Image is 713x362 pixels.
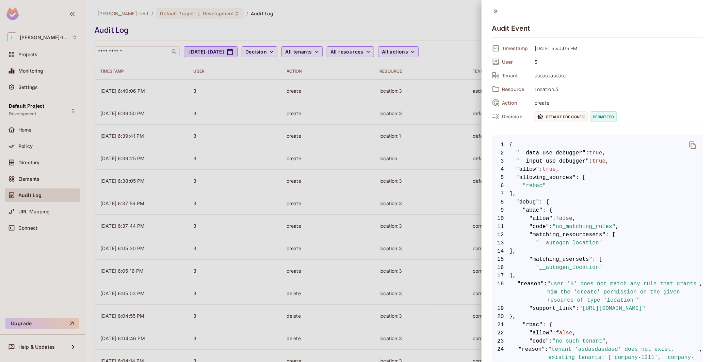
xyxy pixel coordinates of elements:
span: "allow" [516,165,539,174]
span: 13 [492,239,509,247]
span: : [586,149,589,157]
span: asdasdasdasd [531,71,703,79]
span: : [ [576,174,586,182]
span: true [543,165,556,174]
span: "[URL][DOMAIN_NAME]" [579,304,646,313]
span: "allow" [530,214,553,223]
span: 10 [492,214,509,223]
span: "reason" [517,280,544,304]
span: [DATE] 6:40:06 PM [531,44,703,52]
span: create [531,99,703,107]
span: "matching_resourcesets" [530,231,606,239]
span: : [553,214,556,223]
span: 3 [492,157,509,165]
span: 21 [492,321,509,329]
span: 1 [492,141,509,149]
span: 12 [492,231,509,239]
span: Default PDP config [535,111,588,122]
span: Decision [502,113,529,120]
span: 8 [492,198,509,206]
span: : [544,280,547,304]
span: 11 [492,223,509,231]
span: , [602,149,606,157]
span: "no_such_tenant" [553,337,606,345]
span: , [572,329,576,337]
span: : [553,329,556,337]
span: permitted [591,111,617,122]
span: 6 [492,182,509,190]
span: "__data_use_debugger" [516,149,586,157]
span: ], [492,190,703,198]
span: 16 [492,263,509,272]
span: true [589,149,602,157]
span: Tenant [502,72,529,79]
span: "debug" [516,198,539,206]
span: false [556,329,573,337]
span: 20 [492,313,509,321]
span: : [549,223,553,231]
span: , [556,165,560,174]
span: false [556,214,573,223]
span: "user '3' does not match any rule that grants him the 'create' permission on the given resource o... [547,280,699,304]
span: 23 [492,337,509,345]
span: "rebac" [523,182,546,190]
span: : [549,337,553,345]
span: 5 [492,174,509,182]
span: Timestamp [502,45,529,51]
span: , [699,280,703,304]
span: }, [492,313,703,321]
span: User [502,59,529,65]
span: "__autogen_location" [536,239,602,247]
span: "support_link" [530,304,576,313]
span: : [ [606,231,616,239]
span: 19 [492,304,509,313]
span: , [616,223,619,231]
span: "__autogen_location" [536,263,602,272]
span: 9 [492,206,509,214]
span: "no_matching_rules" [553,223,616,231]
span: , [572,214,576,223]
span: 15 [492,255,509,263]
span: , [606,337,609,345]
span: 17 [492,272,509,280]
span: 14 [492,247,509,255]
span: 2 [492,149,509,157]
span: : [576,304,579,313]
span: Location:3 [531,85,703,93]
span: 22 [492,329,509,337]
span: "allow" [530,329,553,337]
span: : [589,157,593,165]
span: "code" [530,337,550,345]
span: : { [539,198,549,206]
h4: Audit Event [492,24,530,32]
span: , [606,157,609,165]
span: 7 [492,190,509,198]
span: "matching_usersets" [530,255,593,263]
span: 18 [492,280,509,304]
span: "__input_use_debugger" [516,157,589,165]
span: { [509,141,513,149]
span: 3 [531,58,703,66]
span: ], [492,247,703,255]
span: "allowing_sources" [516,174,576,182]
span: : { [543,206,553,214]
span: ], [492,272,703,280]
span: Resource [502,86,529,92]
span: "abac" [523,206,543,214]
span: : [539,165,543,174]
span: Action [502,100,529,106]
span: : [ [593,255,602,263]
button: delete [685,137,701,153]
span: "rbac" [523,321,543,329]
span: : { [543,321,553,329]
span: 4 [492,165,509,174]
span: "code" [530,223,550,231]
span: true [593,157,606,165]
